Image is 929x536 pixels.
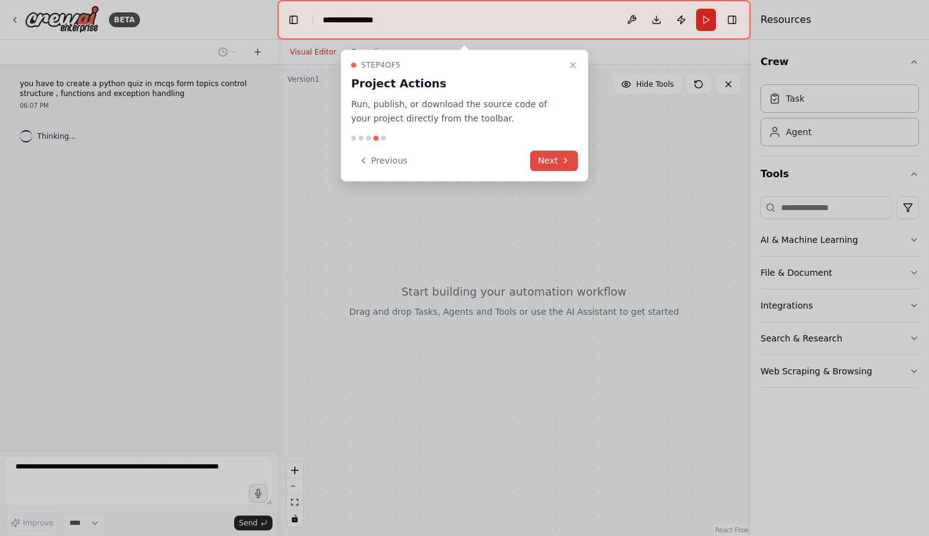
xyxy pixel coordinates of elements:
[351,151,415,171] button: Previous
[565,58,580,72] button: Close walkthrough
[285,11,302,29] button: Hide left sidebar
[530,151,578,171] button: Next
[351,97,563,126] p: Run, publish, or download the source code of your project directly from the toolbar.
[361,60,401,70] span: Step 4 of 5
[351,75,563,92] h3: Project Actions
